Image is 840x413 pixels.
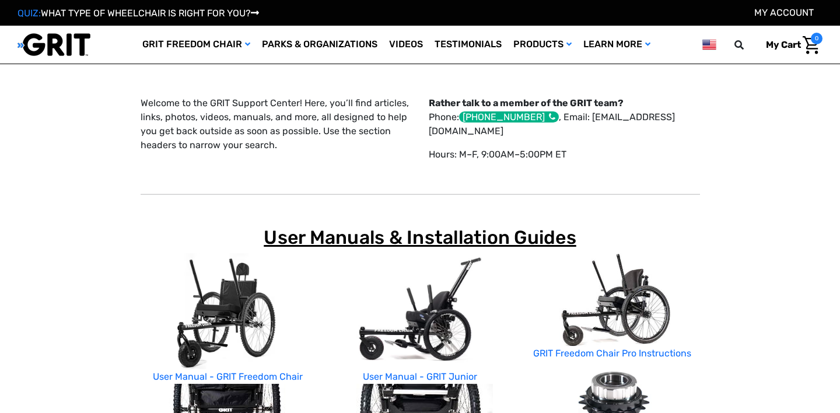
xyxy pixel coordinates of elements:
[429,96,700,138] p: Phone: , Email: [EMAIL_ADDRESS][DOMAIN_NAME]
[754,7,814,18] a: Account
[702,37,716,52] img: us.png
[533,348,691,359] a: GRIT Freedom Chair Pro Instructions
[429,148,700,162] p: Hours: M–F, 9:00AM–5:00PM ET
[383,26,429,64] a: Videos
[577,26,656,64] a: Learn More
[459,111,559,123] div: [PHONE_NUMBER]
[740,33,757,57] input: Search
[17,8,41,19] span: QUIZ:
[757,33,822,57] a: Cart with 0 items
[136,26,256,64] a: GRIT Freedom Chair
[256,26,383,64] a: Parks & Organizations
[363,371,477,382] a: User Manual - GRIT Junior
[153,371,303,382] a: User Manual - GRIT Freedom Chair
[508,26,577,64] a: Products
[429,26,508,64] a: Testimonials
[811,33,822,44] span: 0
[429,97,624,108] strong: Rather talk to a member of the GRIT team?
[17,8,259,19] a: QUIZ:WHAT TYPE OF WHEELCHAIR IS RIGHT FOR YOU?
[17,33,90,57] img: GRIT All-Terrain Wheelchair and Mobility Equipment
[803,36,820,54] img: Cart
[141,96,412,152] p: Welcome to the GRIT Support Center! Here, you’ll find articles, links, photos, videos, manuals, a...
[766,39,801,50] span: My Cart
[264,226,576,249] span: User Manuals & Installation Guides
